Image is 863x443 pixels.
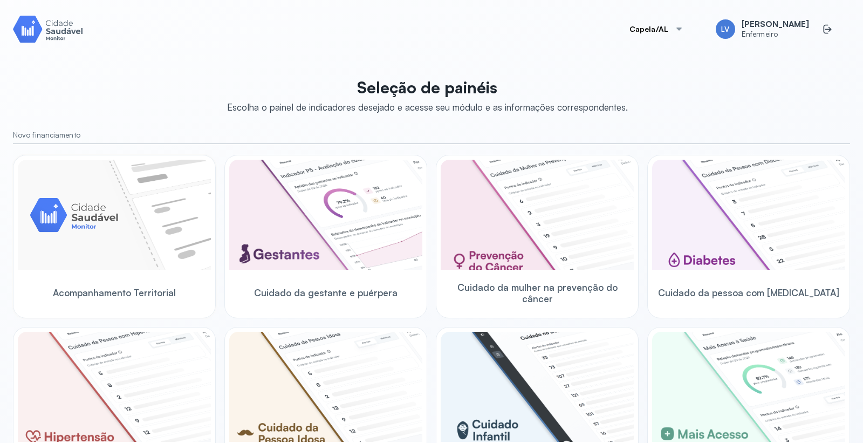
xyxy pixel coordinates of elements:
[742,19,809,30] span: [PERSON_NAME]
[254,287,398,298] span: Cuidado da gestante e puérpera
[441,332,634,442] img: child-development.png
[13,13,83,44] img: Logotipo do produto Monitor
[227,78,628,97] p: Seleção de painéis
[227,101,628,113] div: Escolha o painel de indicadores desejado e acesse seu módulo e as informações correspondentes.
[441,160,634,270] img: woman-cancer-prevention-care.png
[652,160,845,270] img: diabetics.png
[721,25,729,34] span: LV
[13,131,850,140] small: Novo financiamento
[18,160,211,270] img: placeholder-module-ilustration.png
[229,332,422,442] img: elderly.png
[229,160,422,270] img: pregnants.png
[652,332,845,442] img: healthcare-greater-access.png
[658,287,839,298] span: Cuidado da pessoa com [MEDICAL_DATA]
[617,18,696,40] button: Capela/AL
[18,332,211,442] img: hypertension.png
[441,282,634,305] span: Cuidado da mulher na prevenção do câncer
[742,30,809,39] span: Enfermeiro
[53,287,176,298] span: Acompanhamento Territorial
